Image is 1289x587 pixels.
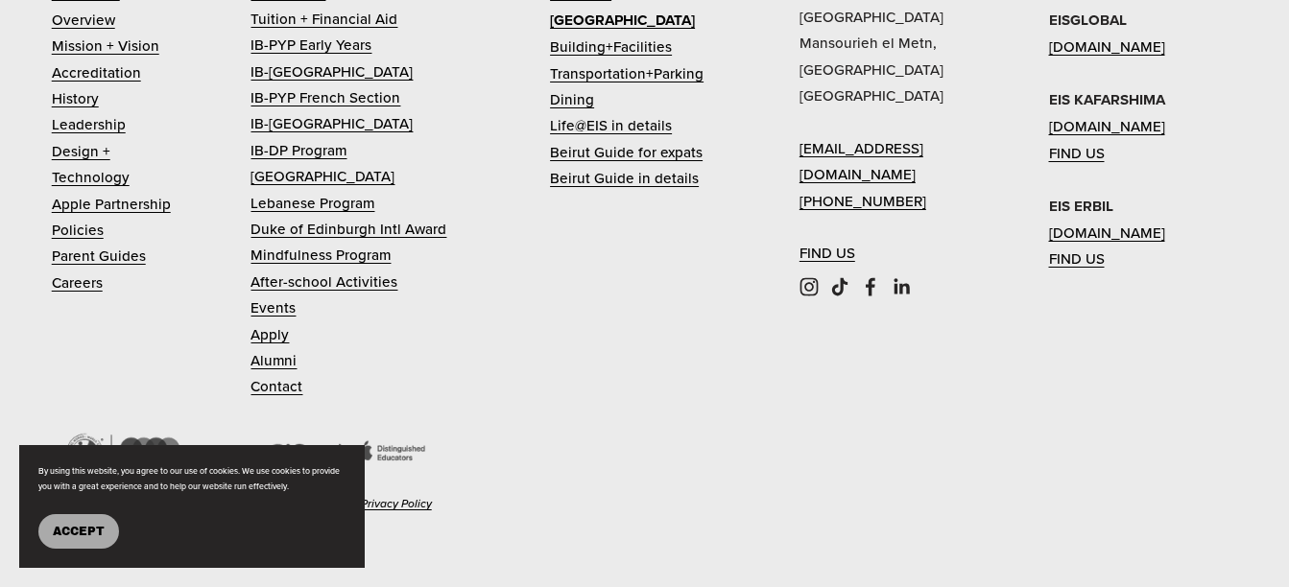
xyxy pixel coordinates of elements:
[550,86,594,112] a: Dining
[52,33,159,59] a: Mission + Vision
[251,294,296,320] a: Events
[892,277,911,296] a: LinkedIn
[251,137,346,163] a: IB-DP Program
[53,525,105,538] span: Accept
[52,59,141,85] a: Accreditation
[550,60,704,86] a: Transportation+Parking
[38,464,346,495] p: By using this website, you agree to our use of cookies. We use cookies to provide you with a grea...
[19,445,365,568] section: Cookie banner
[1049,89,1165,110] strong: EIS KAFARSHIMA
[550,112,672,138] a: Life@EIS in details
[251,163,394,189] a: [GEOGRAPHIC_DATA]
[52,243,146,269] a: Parent Guides
[1049,10,1127,31] strong: EISGLOBAL
[830,277,849,296] a: TikTok
[1049,140,1105,166] a: FIND US
[52,217,104,243] a: Policies
[251,347,297,373] a: Alumni
[550,139,703,165] a: Beirut Guide for expats
[800,188,926,214] a: [PHONE_NUMBER]
[361,495,432,511] em: Privacy Policy
[251,321,289,347] a: Apply
[52,85,99,111] a: History
[251,32,371,58] a: IB-PYP Early Years
[251,84,400,110] a: IB-PYP French Section
[251,242,391,268] a: Mindfulness Program
[251,269,397,294] a: After-school Activities
[1049,246,1105,271] a: FIND US
[361,493,432,514] a: Privacy Policy
[52,270,103,295] a: Careers
[550,165,699,191] a: Beirut Guide in details
[800,135,989,188] a: [EMAIL_ADDRESS][DOMAIN_NAME]
[1049,196,1113,217] strong: EIS ERBIL
[251,216,446,242] a: Duke of Edinburgh Intl Award
[251,110,413,136] a: IB-[GEOGRAPHIC_DATA]
[1049,113,1165,139] a: [DOMAIN_NAME]
[251,59,413,84] a: IB-[GEOGRAPHIC_DATA]
[251,6,397,32] a: Tuition + Financial Aid
[38,514,119,549] button: Accept
[251,373,302,399] a: Contact
[800,277,819,296] a: Instagram
[550,34,672,59] a: Building+Facilities
[1049,34,1165,59] a: [DOMAIN_NAME]
[52,191,171,217] a: Apple Partnership
[251,190,374,216] a: Lebanese Program
[52,111,126,137] a: Leadership
[1049,220,1165,246] a: [DOMAIN_NAME]
[800,240,855,266] a: FIND US
[52,138,191,191] a: Design + Technology
[52,7,115,33] a: Overview
[861,277,880,296] a: Facebook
